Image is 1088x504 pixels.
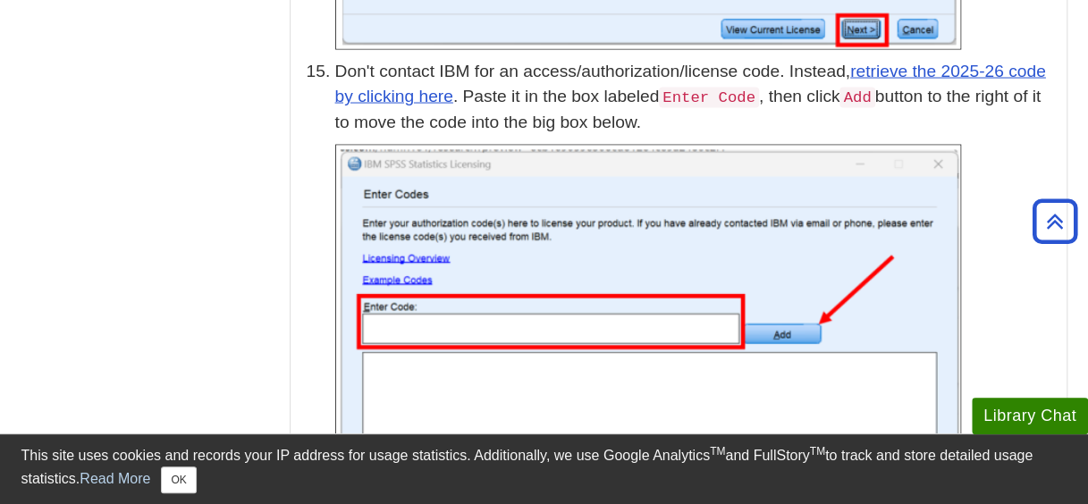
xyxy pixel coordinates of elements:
[161,466,196,493] button: Close
[972,398,1088,434] button: Library Chat
[810,445,825,458] sup: TM
[1026,209,1084,233] a: Back to Top
[659,88,759,108] code: Enter Code
[21,445,1067,493] div: This site uses cookies and records your IP address for usage statistics. Additionally, we use Goo...
[710,445,725,458] sup: TM
[80,471,150,486] a: Read More
[839,88,874,108] code: Add
[335,59,1058,137] p: Don't contact IBM for an access/authorization/license code. Instead, . Paste it in the box labele...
